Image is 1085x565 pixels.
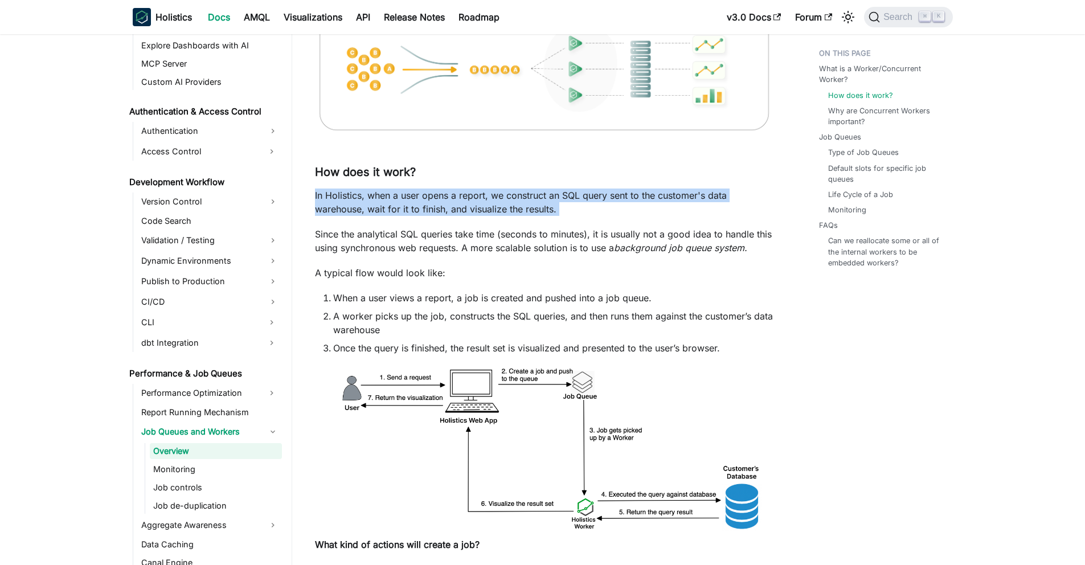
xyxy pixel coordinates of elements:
[150,443,282,459] a: Overview
[261,313,282,331] button: Expand sidebar category 'CLI'
[315,227,773,255] p: Since the analytical SQL queries take time (seconds to minutes), it is usually not a good idea to...
[333,309,773,337] li: A worker picks up the job, constructs the SQL queries, and then runs them against the customer’s ...
[839,8,857,26] button: Switch between dark and light mode (currently light mode)
[138,423,282,441] a: Job Queues and Workers
[126,366,282,382] a: Performance & Job Queues
[138,38,282,54] a: Explore Dashboards with AI
[201,8,237,26] a: Docs
[133,8,192,26] a: HolisticsHolistics
[864,7,952,27] button: Search (Command+K)
[315,539,480,550] strong: What kind of actions will create a job?
[138,516,282,534] a: Aggregate Awareness
[819,63,946,85] a: What is a Worker/Concurrent Worker?
[828,235,941,268] a: Can we reallocate some or all of the internal workers to be embedded workers?
[315,189,773,216] p: In Holistics, when a user opens a report, we construct an SQL query sent to the customer's data w...
[349,8,377,26] a: API
[452,8,506,26] a: Roadmap
[880,12,919,22] span: Search
[333,291,773,305] li: When a user views a report, a job is created and pushed into a job queue.
[828,204,866,215] a: Monitoring
[828,90,893,101] a: How does it work?
[919,11,931,22] kbd: ⌘
[138,252,282,270] a: Dynamic Environments
[155,10,192,24] b: Holistics
[138,537,282,552] a: Data Caching
[138,142,261,161] a: Access Control
[138,231,282,249] a: Validation / Testing
[126,104,282,120] a: Authentication & Access Control
[828,189,893,200] a: Life Cycle of a Job
[138,74,282,90] a: Custom AI Providers
[788,8,839,26] a: Forum
[933,11,944,22] kbd: K
[138,404,282,420] a: Report Running Mechanism
[237,8,277,26] a: AMQL
[333,341,773,355] li: Once the query is finished, the result set is visualized and presented to the user’s browser.
[261,334,282,352] button: Expand sidebar category 'dbt Integration'
[150,498,282,514] a: Job de-duplication
[720,8,788,26] a: v3.0 Docs
[138,213,282,229] a: Code Search
[315,165,773,179] h3: How does it work?
[819,132,861,142] a: Job Queues
[261,142,282,161] button: Expand sidebar category 'Access Control'
[138,272,282,290] a: Publish to Production
[133,8,151,26] img: Holistics
[150,480,282,496] a: Job controls
[828,147,899,158] a: Type of Job Queues
[138,313,261,331] a: CLI
[819,220,838,231] a: FAQs
[138,193,282,211] a: Version Control
[138,293,282,311] a: CI/CD
[150,461,282,477] a: Monitoring
[121,34,292,565] nav: Docs sidebar
[138,56,282,72] a: MCP Server
[138,122,282,140] a: Authentication
[277,8,349,26] a: Visualizations
[828,105,941,127] a: Why are Concurrent Workers important?
[261,384,282,402] button: Expand sidebar category 'Performance Optimization'
[828,163,941,185] a: Default slots for specific job queues
[138,384,261,402] a: Performance Optimization
[126,174,282,190] a: Development Workflow
[614,242,747,253] em: background job queue system.
[138,334,261,352] a: dbt Integration
[315,266,773,280] p: A typical flow would look like:
[377,8,452,26] a: Release Notes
